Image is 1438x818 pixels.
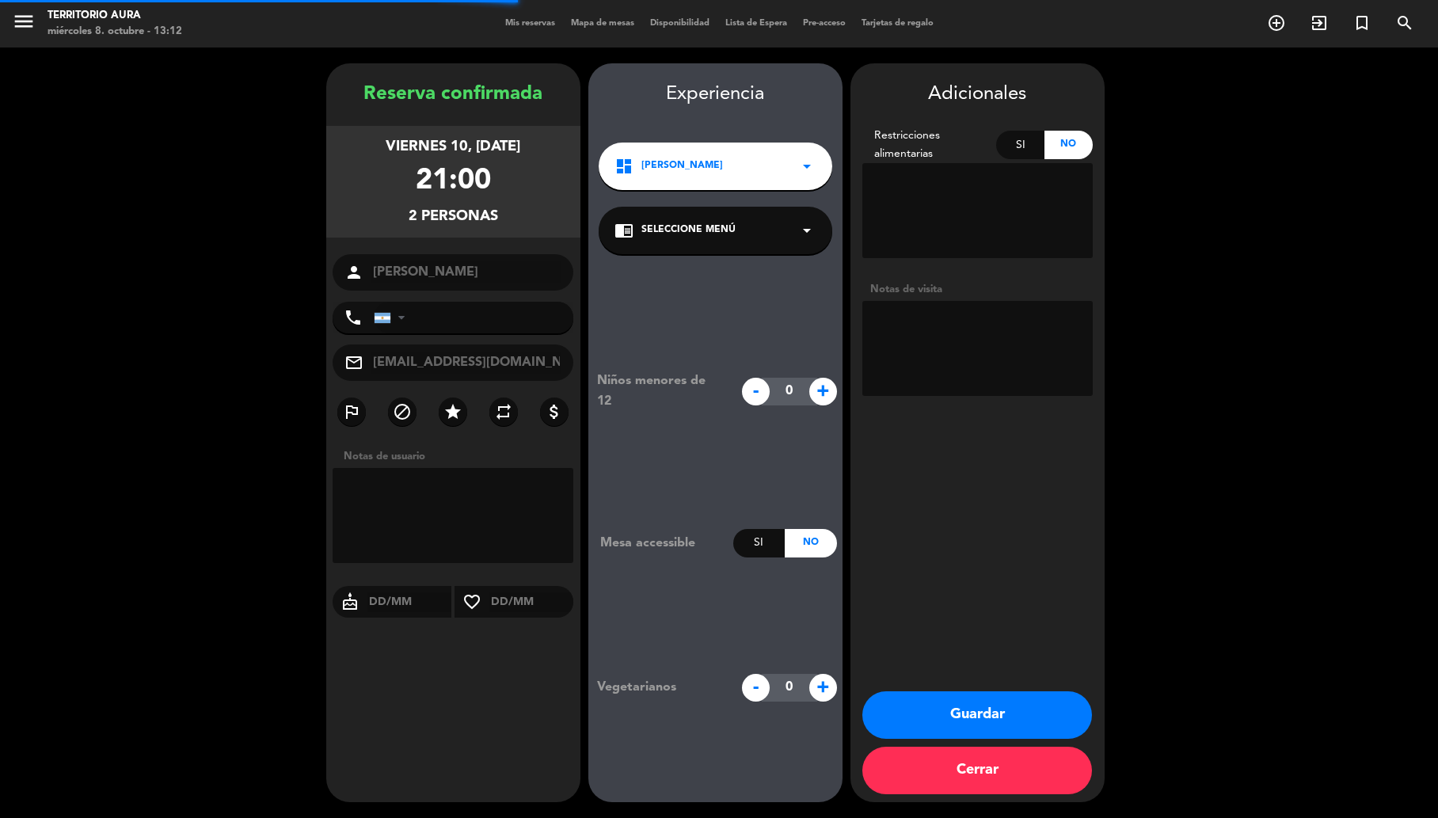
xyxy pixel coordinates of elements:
[1044,131,1093,159] div: No
[48,24,182,40] div: miércoles 8. octubre - 13:12
[862,79,1093,110] div: Adicionales
[862,127,997,163] div: Restricciones alimentarias
[1267,13,1286,32] i: add_circle_outline
[497,19,563,28] span: Mis reservas
[342,402,361,421] i: outlined_flag
[455,592,489,611] i: favorite_border
[996,131,1044,159] div: Si
[588,79,843,110] div: Experiencia
[545,402,564,421] i: attach_money
[489,592,574,612] input: DD/MM
[795,19,854,28] span: Pre-acceso
[642,19,717,28] span: Disponibilidad
[742,674,770,702] span: -
[785,529,836,557] div: No
[585,677,733,698] div: Vegetarianos
[375,302,411,333] div: Argentina: +54
[336,448,580,465] div: Notas de usuario
[386,135,520,158] div: viernes 10, [DATE]
[1352,13,1371,32] i: turned_in_not
[733,529,785,557] div: Si
[1310,13,1329,32] i: exit_to_app
[367,592,452,612] input: DD/MM
[12,10,36,39] button: menu
[326,79,580,110] div: Reserva confirmada
[344,353,363,372] i: mail_outline
[742,378,770,405] span: -
[641,223,736,238] span: Seleccione Menú
[12,10,36,33] i: menu
[717,19,795,28] span: Lista de Espera
[393,402,412,421] i: block
[409,205,498,228] div: 2 personas
[333,592,367,611] i: cake
[614,221,633,240] i: chrome_reader_mode
[416,158,491,205] div: 21:00
[854,19,942,28] span: Tarjetas de regalo
[1395,13,1414,32] i: search
[494,402,513,421] i: repeat
[797,221,816,240] i: arrow_drop_down
[862,747,1092,794] button: Cerrar
[563,19,642,28] span: Mapa de mesas
[862,281,1093,298] div: Notas de visita
[588,533,733,554] div: Mesa accessible
[797,157,816,176] i: arrow_drop_down
[48,8,182,24] div: TERRITORIO AURA
[585,371,733,412] div: Niños menores de 12
[809,674,837,702] span: +
[344,308,363,327] i: phone
[443,402,462,421] i: star
[614,157,633,176] i: dashboard
[862,691,1092,739] button: Guardar
[809,378,837,405] span: +
[641,158,723,174] span: [PERSON_NAME]
[344,263,363,282] i: person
